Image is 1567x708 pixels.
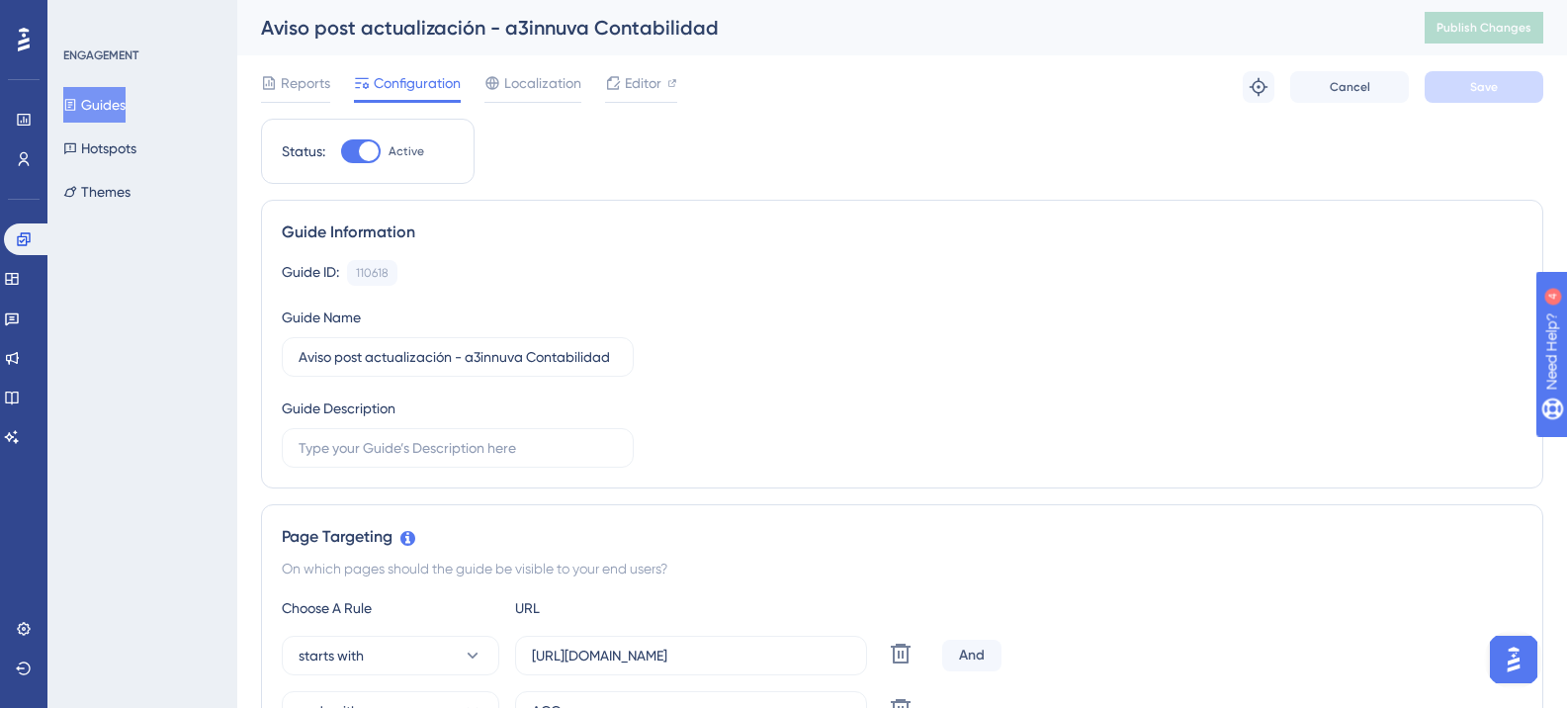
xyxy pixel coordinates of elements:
button: starts with [282,636,499,675]
iframe: UserGuiding AI Assistant Launcher [1484,630,1543,689]
div: Guide Information [282,221,1523,244]
span: Active [389,143,424,159]
button: Save [1425,71,1543,103]
div: And [942,640,1001,671]
span: Editor [625,71,661,95]
span: Cancel [1330,79,1370,95]
div: Status: [282,139,325,163]
input: Type your Guide’s Name here [299,346,617,368]
span: starts with [299,644,364,667]
span: Localization [504,71,581,95]
div: Guide ID: [282,260,339,286]
div: Guide Description [282,397,395,420]
div: ENGAGEMENT [63,47,138,63]
button: Publish Changes [1425,12,1543,44]
span: Save [1470,79,1498,95]
div: Page Targeting [282,525,1523,549]
div: 110618 [356,265,389,281]
div: Guide Name [282,306,361,329]
span: Reports [281,71,330,95]
div: URL [515,596,733,620]
div: Aviso post actualización - a3innuva Contabilidad [261,14,1375,42]
span: Configuration [374,71,461,95]
span: Need Help? [46,5,124,29]
button: Cancel [1290,71,1409,103]
button: Guides [63,87,126,123]
button: Hotspots [63,131,136,166]
input: Type your Guide’s Description here [299,437,617,459]
div: On which pages should the guide be visible to your end users? [282,557,1523,580]
span: Publish Changes [1436,20,1531,36]
input: yourwebsite.com/path [532,645,850,666]
div: 4 [137,10,143,26]
div: Choose A Rule [282,596,499,620]
button: Themes [63,174,131,210]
